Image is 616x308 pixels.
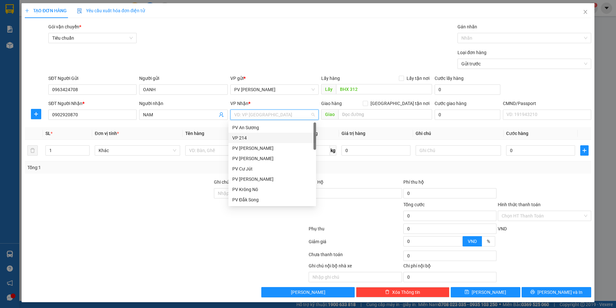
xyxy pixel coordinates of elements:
label: Loại đơn hàng [457,50,486,55]
span: Giao hàng [321,101,342,106]
button: delete [27,145,38,156]
span: Thu Hộ [309,179,323,185]
strong: CÔNG TY TNHH [GEOGRAPHIC_DATA] 214 QL13 - P.26 - Q.BÌNH THẠNH - TP HCM 1900888606 [17,10,52,34]
span: [PERSON_NAME] và In [537,289,582,296]
div: Chi phí nội bộ [403,262,497,272]
span: Nơi gửi: [6,45,13,54]
label: Ghi chú đơn hàng [214,179,249,185]
th: Ghi chú [413,127,504,140]
img: icon [77,8,82,14]
button: [PERSON_NAME] [261,287,355,297]
span: kg [330,145,336,156]
div: PV [PERSON_NAME] [232,155,312,162]
span: PV [PERSON_NAME] [22,45,47,52]
div: CMND/Passport [503,100,591,107]
div: PV An Sương [232,124,312,131]
div: Giảm giá [308,238,403,249]
span: Gói vận chuyển [48,24,81,29]
span: Tổng cước [403,202,425,207]
span: Xóa Thông tin [392,289,420,296]
span: plus [31,111,41,117]
span: close [583,9,588,14]
div: Chưa thanh toán [308,251,403,262]
button: deleteXóa Thông tin [356,287,449,297]
div: Tổng: 1 [27,164,238,171]
span: TẠO ĐƠN HÀNG [25,8,67,13]
span: [GEOGRAPHIC_DATA] tận nơi [368,100,432,107]
div: PV Cư Jút [228,164,316,174]
label: Cước giao hàng [435,101,467,106]
input: Ghi chú đơn hàng [214,188,307,198]
button: printer[PERSON_NAME] và In [522,287,591,297]
div: PV Krông Nô [232,186,312,193]
input: VD: Bàn, Ghế [185,145,271,156]
div: SĐT Người Gửi [48,75,137,82]
span: Khác [99,146,176,155]
span: Đơn vị tính [95,131,119,136]
div: PV Đắk Song [228,195,316,205]
span: Tiêu chuẩn [52,33,133,43]
span: user-add [219,112,224,117]
input: 0 [342,145,410,156]
div: PV [PERSON_NAME] [232,176,312,183]
div: Phí thu hộ [403,178,497,188]
div: PV Đức Xuyên [228,153,316,164]
img: logo [6,14,15,31]
div: Phụ thu [308,225,403,236]
button: Close [576,3,594,21]
strong: BIÊN NHẬN GỬI HÀNG HOÁ [22,39,75,43]
input: Dọc đường [336,84,432,94]
span: VP Nhận [230,101,248,106]
span: printer [530,290,535,295]
label: Hình thức thanh toán [498,202,541,207]
span: [PERSON_NAME] [291,289,325,296]
span: plus [581,148,588,153]
span: Cước hàng [506,131,528,136]
button: plus [31,109,41,119]
span: 15:09:18 [DATE] [61,29,91,34]
span: [PERSON_NAME] [472,289,506,296]
span: ND08250462 [64,24,91,29]
span: save [465,290,469,295]
input: Cước giao hàng [435,110,500,120]
input: Dọc đường [338,109,432,120]
div: VP gửi [230,75,319,82]
input: Cước lấy hàng [435,84,500,95]
span: Giao [321,109,338,120]
div: PV Nam Đong [228,174,316,184]
div: PV Mang Yang [228,143,316,153]
label: Gán nhãn [457,24,477,29]
div: Người gửi [139,75,227,82]
span: VND [498,226,507,231]
span: Giá trị hàng [342,131,365,136]
span: PV Nam Đong [234,85,315,94]
span: SL [45,131,51,136]
div: VP 214 [228,133,316,143]
button: save[PERSON_NAME] [451,287,520,297]
button: plus [580,145,589,156]
div: PV Đắk Song [232,196,312,203]
span: Lấy hàng [321,76,340,81]
div: PV Krông Nô [228,184,316,195]
span: Lấy [321,84,336,94]
div: Người nhận [139,100,227,107]
input: Nhập ghi chú [309,272,402,282]
span: % [487,239,490,244]
input: Ghi Chú [416,145,501,156]
div: VP 214 [232,134,312,141]
span: Yêu cầu xuất hóa đơn điện tử [77,8,145,13]
span: Nơi nhận: [49,45,60,54]
div: PV An Sương [228,122,316,133]
label: Cước lấy hàng [435,76,464,81]
span: VND [468,239,477,244]
div: SĐT Người Nhận [48,100,137,107]
div: PV [PERSON_NAME] [232,145,312,152]
span: plus [25,8,29,13]
span: delete [385,290,390,295]
div: Ghi chú nội bộ nhà xe [309,262,402,272]
div: PV Cư Jút [232,165,312,172]
span: Tên hàng [185,131,204,136]
span: Gửi trước [461,59,587,69]
span: Lấy tận nơi [404,75,432,82]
